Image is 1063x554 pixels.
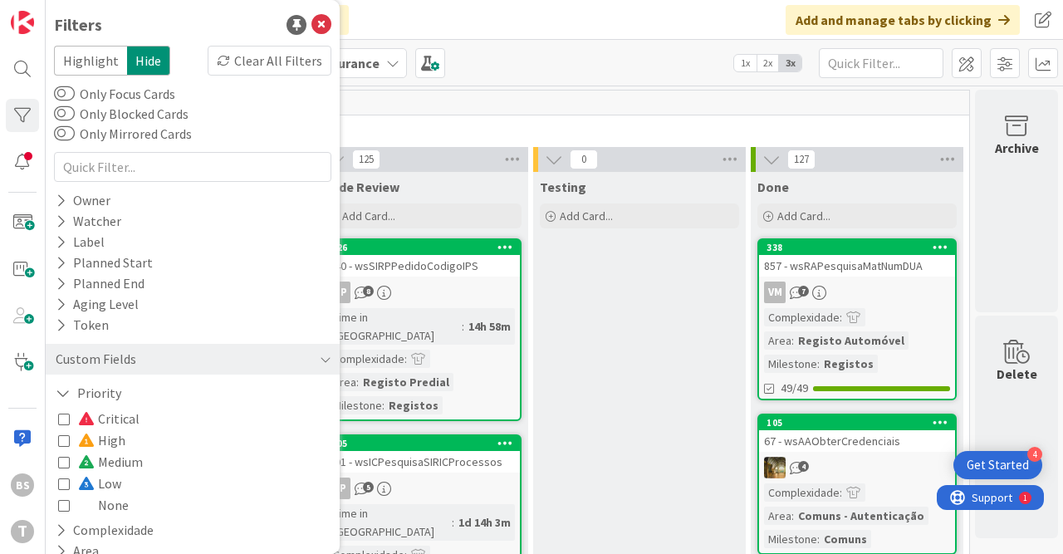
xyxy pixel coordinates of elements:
div: 338 [767,242,955,253]
div: 338857 - wsRAPesquisaMatNumDUA [759,240,955,277]
span: Add Card... [342,208,395,223]
div: Registo Automóvel [794,331,909,350]
div: Delete [997,364,1037,384]
div: Clear All Filters [208,46,331,76]
span: Medium [78,451,143,473]
button: Complexidade [54,520,155,541]
div: Area [764,507,791,525]
label: Only Blocked Cards [54,104,189,124]
span: : [382,396,385,414]
div: 67 - wsAAObterCredenciais [759,430,955,452]
div: 4 [1027,447,1042,462]
div: Time in [GEOGRAPHIC_DATA] [329,504,452,541]
div: VM [764,282,786,303]
button: Low [58,473,121,494]
div: 105 [767,417,955,429]
div: 857 - wsRAPesquisaMatNumDUA [759,255,955,277]
span: 127 [787,150,816,169]
label: Only Focus Cards [54,84,175,104]
button: Only Blocked Cards [54,105,75,122]
div: Token [54,315,110,336]
div: Open Get Started checklist, remaining modules: 4 [953,451,1042,479]
span: Development [100,120,948,136]
div: Planned Start [54,252,154,273]
div: 1d 14h 3m [454,513,515,532]
div: Archive [995,138,1039,158]
span: : [356,373,359,391]
div: T [11,520,34,543]
div: Time in [GEOGRAPHIC_DATA] [329,308,462,345]
div: 326 [331,242,520,253]
div: 305 [331,438,520,449]
span: 5 [363,482,374,493]
span: : [840,483,842,502]
div: Comuns - Autenticação [794,507,928,525]
div: BS [11,473,34,497]
button: None [58,494,129,516]
div: MP [324,282,520,303]
div: Planned End [54,273,146,294]
button: Critical [58,408,140,429]
button: Medium [58,451,143,473]
span: 2x [757,55,779,71]
span: Add Card... [777,208,830,223]
div: Label [54,232,106,252]
div: MP [329,282,350,303]
button: Only Mirrored Cards [54,125,75,142]
span: Add Card... [560,208,613,223]
span: Testing [540,179,586,195]
span: 125 [352,150,380,169]
img: JC [764,457,786,478]
span: : [462,317,464,336]
span: 0 [570,150,598,169]
div: Filters [54,12,102,37]
div: Complexidade [764,483,840,502]
span: Done [757,179,789,195]
span: 1x [734,55,757,71]
span: Support [35,2,76,22]
span: : [791,331,794,350]
div: Registos [385,396,443,414]
div: Comuns [820,530,871,548]
div: JC [759,457,955,478]
div: Aging Level [54,294,140,315]
div: 338 [759,240,955,255]
div: 101 - wsICPesquisaSIRICProcessos [324,451,520,473]
div: Complexidade [329,350,404,368]
div: Add and manage tabs by clicking [786,5,1020,35]
div: 840 - wsSIRPPedidoCodigoIPS [324,255,520,277]
span: Hide [127,46,170,76]
span: 4 [798,461,809,472]
div: Area [329,373,356,391]
span: Code Review [322,179,399,195]
span: : [452,513,454,532]
div: Watcher [54,211,123,232]
span: : [840,308,842,326]
div: 105 [759,415,955,430]
div: 305 [324,436,520,451]
div: CP [329,478,350,499]
a: 326840 - wsSIRPPedidoCodigoIPSMPTime in [GEOGRAPHIC_DATA]:14h 58mComplexidade:Area:Registo Predia... [322,238,522,421]
div: 10567 - wsAAObterCredenciais [759,415,955,452]
span: Highlight [54,46,127,76]
div: 326840 - wsSIRPPedidoCodigoIPS [324,240,520,277]
div: 1 [86,7,91,20]
div: Complexidade [764,308,840,326]
div: Milestone [764,355,817,373]
span: 3x [779,55,801,71]
span: Low [78,473,121,494]
span: None [78,494,129,516]
button: Priority [54,383,123,404]
div: CP [324,478,520,499]
div: Owner [54,190,112,211]
img: Visit kanbanzone.com [11,11,34,34]
span: 7 [798,286,809,297]
span: : [791,507,794,525]
div: Custom Fields [54,349,138,370]
div: Registo Predial [359,373,453,391]
button: High [58,429,125,451]
div: 326 [324,240,520,255]
span: High [78,429,125,451]
div: 305101 - wsICPesquisaSIRICProcessos [324,436,520,473]
input: Quick Filter... [54,152,331,182]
